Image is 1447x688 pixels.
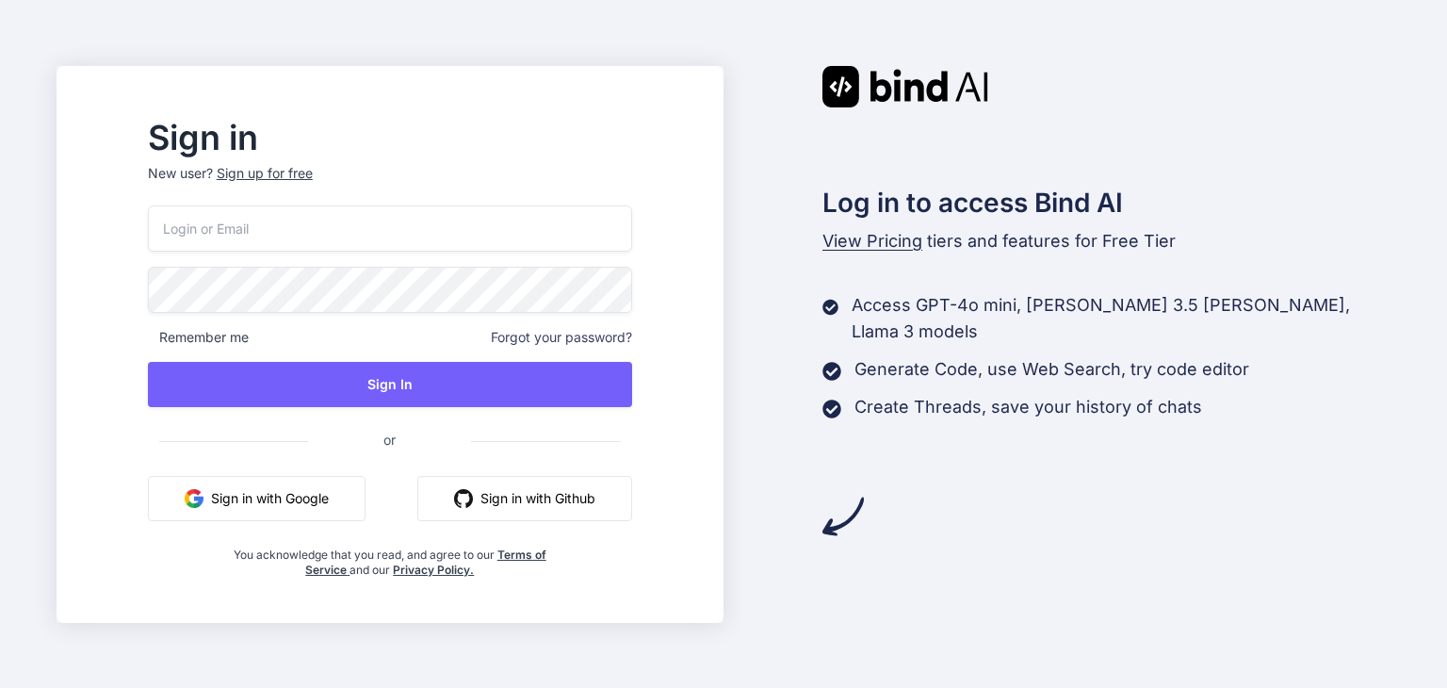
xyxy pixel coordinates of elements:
p: Create Threads, save your history of chats [854,394,1202,420]
div: You acknowledge that you read, and agree to our and our [228,536,551,578]
button: Sign in with Github [417,476,632,521]
img: google [185,489,203,508]
span: Forgot your password? [491,328,632,347]
p: tiers and features for Free Tier [822,228,1391,254]
button: Sign In [148,362,632,407]
p: Generate Code, use Web Search, try code editor [854,356,1249,383]
button: Sign in with Google [148,476,366,521]
img: github [454,489,473,508]
img: arrow [822,496,864,537]
img: Bind AI logo [822,66,988,107]
span: or [308,417,471,463]
span: Remember me [148,328,249,347]
a: Privacy Policy. [393,563,474,577]
h2: Log in to access Bind AI [822,183,1391,222]
p: New user? [148,164,632,205]
p: Access GPT-4o mini, [PERSON_NAME] 3.5 [PERSON_NAME], Llama 3 models [852,292,1390,345]
span: View Pricing [822,231,922,251]
a: Terms of Service [305,548,546,577]
h2: Sign in [148,123,632,153]
div: Sign up for free [217,164,313,183]
input: Login or Email [148,205,632,252]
